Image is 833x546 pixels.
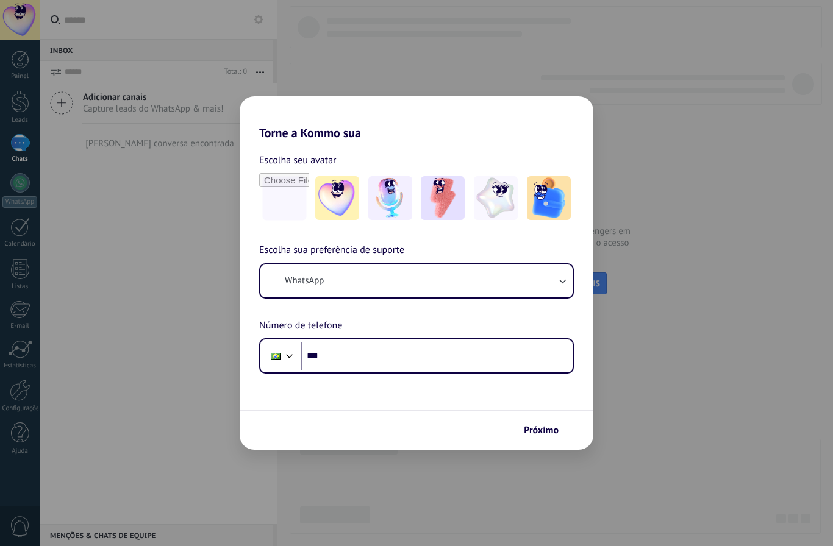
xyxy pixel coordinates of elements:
[527,176,571,220] img: -5.jpeg
[368,176,412,220] img: -2.jpeg
[264,343,287,369] div: Brazil: + 55
[259,152,337,168] span: Escolha seu avatar
[260,264,573,297] button: WhatsApp
[240,96,593,140] h2: Torne a Kommo sua
[524,426,559,434] span: Próximo
[259,318,342,334] span: Número de telefone
[421,176,465,220] img: -3.jpeg
[315,176,359,220] img: -1.jpeg
[518,420,575,441] button: Próximo
[474,176,518,220] img: -4.jpeg
[259,243,404,258] span: Escolha sua preferência de suporte
[285,275,324,287] span: WhatsApp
